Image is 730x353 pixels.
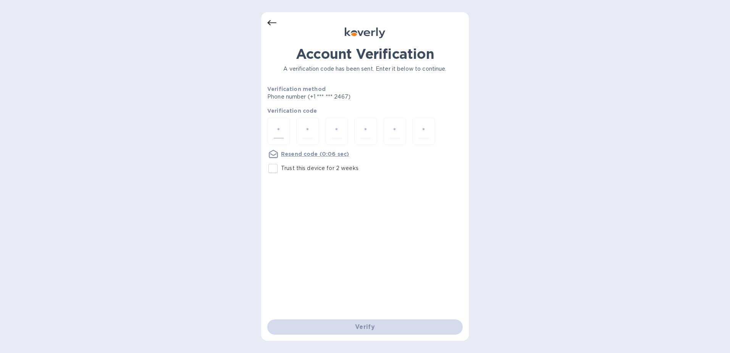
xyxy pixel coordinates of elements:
[267,93,409,101] p: Phone number (+1 *** *** 2467)
[281,164,359,172] p: Trust this device for 2 weeks
[267,65,463,73] p: A verification code has been sent. Enter it below to continue.
[267,46,463,62] h1: Account Verification
[267,107,463,115] p: Verification code
[281,151,349,157] u: Resend code (0:06 sec)
[267,86,326,92] b: Verification method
